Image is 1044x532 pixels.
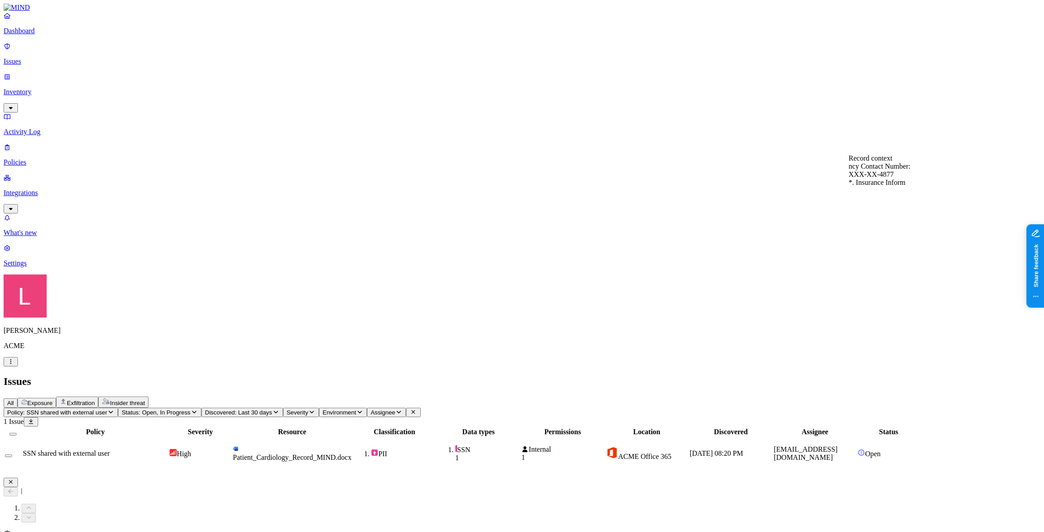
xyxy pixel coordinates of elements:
[233,454,351,461] span: Patient_Cardiology_Record_MIND.docx
[849,154,911,162] div: Record context
[67,400,95,406] span: Exfiltration
[4,88,1040,96] p: Inventory
[455,454,520,462] div: 1
[865,450,881,458] span: Open
[455,445,457,452] img: pii-line
[371,449,378,456] img: pii
[690,428,772,436] div: Discovered
[858,428,919,436] div: Status
[4,189,1040,197] p: Integrations
[122,409,190,416] span: Status: Open, In Progress
[4,128,1040,136] p: Activity Log
[606,428,688,436] div: Location
[371,449,435,458] div: PII
[9,433,17,436] button: Select all
[170,449,177,456] img: severity-high
[690,449,743,457] span: [DATE] 08:20 PM
[4,229,1040,237] p: What's new
[4,327,1040,335] p: [PERSON_NAME]
[287,409,308,416] span: Severity
[618,453,672,460] span: ACME Office 365
[205,409,272,416] span: Discovered: Last 30 days
[521,428,603,436] div: Permissions
[170,428,231,436] div: Severity
[437,428,520,436] div: Data types
[858,449,865,456] img: status-open
[774,428,856,436] div: Assignee
[233,428,351,436] div: Resource
[110,400,145,406] span: Insider threat
[27,400,52,406] span: Exposure
[4,158,1040,166] p: Policies
[774,445,838,461] span: [EMAIL_ADDRESS][DOMAIN_NAME]
[606,446,618,459] img: office-365
[4,418,24,425] span: 1 Issue
[4,275,47,318] img: Landen Brown
[177,450,191,458] span: High
[371,409,395,416] span: Assignee
[323,409,356,416] span: Environment
[4,57,1040,65] p: Issues
[353,428,435,436] div: Classification
[4,342,1040,350] p: ACME
[4,27,1040,35] p: Dashboard
[4,259,1040,267] p: Settings
[4,375,1040,388] h2: Issues
[4,4,30,12] img: MIND
[7,409,107,416] span: Policy: SSN shared with external user
[521,454,603,462] div: 1
[23,428,168,436] div: Policy
[23,449,110,457] span: SSN shared with external user
[233,446,239,452] img: microsoft-word
[455,445,520,454] div: SSN
[5,454,12,457] button: Select row
[521,445,603,454] div: Internal
[7,400,14,406] span: All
